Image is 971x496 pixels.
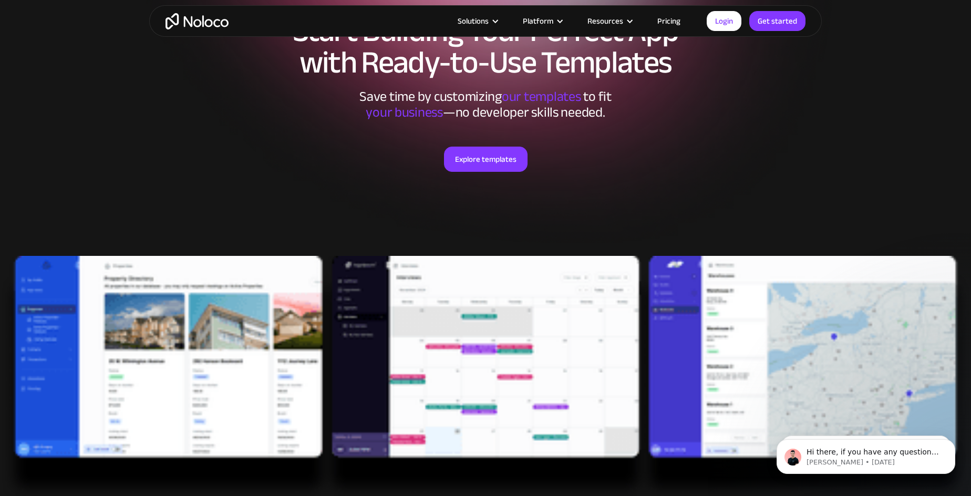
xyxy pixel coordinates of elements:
[510,14,574,28] div: Platform
[502,84,581,109] span: our templates
[761,417,971,491] iframe: Intercom notifications message
[444,147,528,172] a: Explore templates
[749,11,805,31] a: Get started
[445,14,510,28] div: Solutions
[574,14,644,28] div: Resources
[328,89,643,120] div: Save time by customizing to fit ‍ —no developer skills needed.
[587,14,623,28] div: Resources
[523,14,553,28] div: Platform
[160,15,811,78] h1: Start Building Your Perfect App with Ready-to-Use Templates
[458,14,489,28] div: Solutions
[166,13,229,29] a: home
[366,99,443,125] span: your business
[707,11,741,31] a: Login
[644,14,694,28] a: Pricing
